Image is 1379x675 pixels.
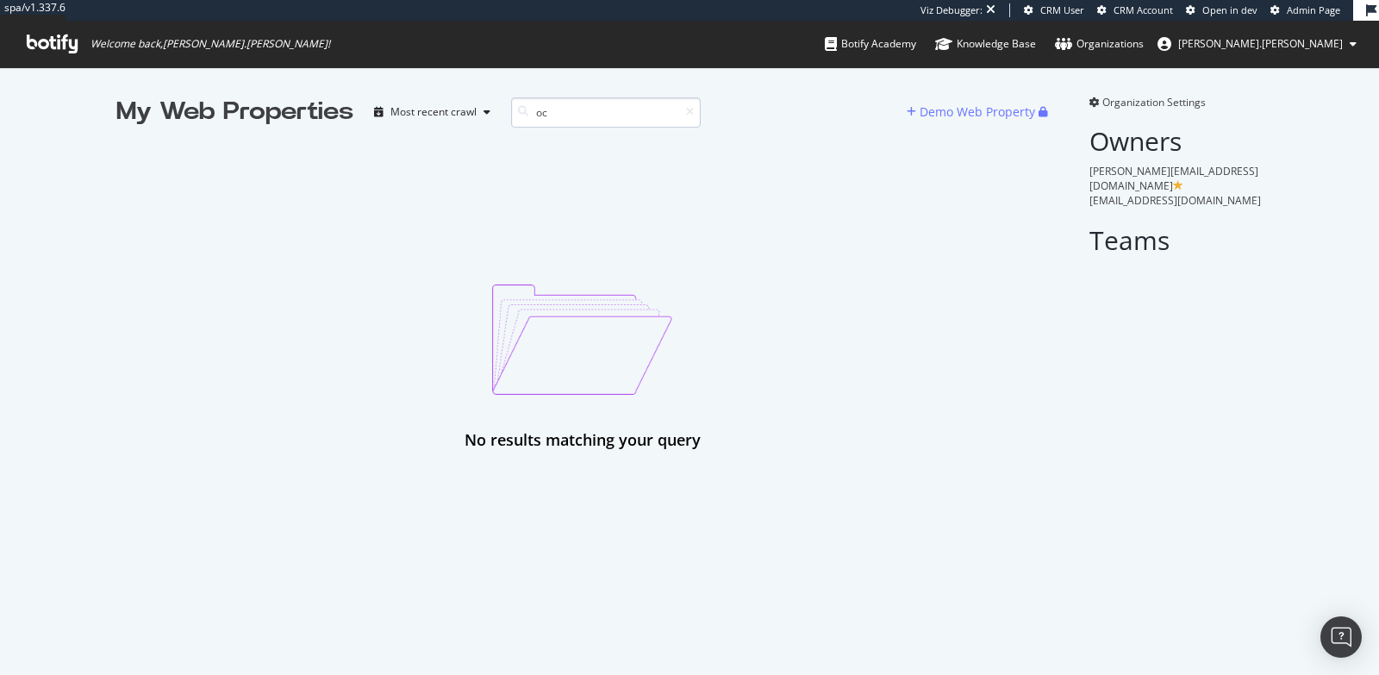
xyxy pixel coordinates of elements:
a: CRM Account [1097,3,1173,17]
a: Knowledge Base [935,21,1036,67]
a: Botify Academy [825,21,916,67]
span: Organization Settings [1102,95,1206,109]
h2: Owners [1089,127,1263,155]
div: Organizations [1055,35,1144,53]
h2: Teams [1089,226,1263,254]
div: My Web Properties [116,95,353,129]
div: Open Intercom Messenger [1320,616,1362,658]
span: CRM Account [1114,3,1173,16]
div: Demo Web Property [920,103,1035,121]
button: Demo Web Property [907,98,1039,126]
button: Most recent crawl [367,98,497,126]
div: No results matching your query [465,429,701,452]
span: CRM User [1040,3,1084,16]
div: Knowledge Base [935,35,1036,53]
div: Botify Academy [825,35,916,53]
span: emma.mcgillis [1178,36,1343,51]
a: Demo Web Property [907,104,1039,119]
div: Most recent crawl [390,107,477,117]
span: Admin Page [1287,3,1340,16]
a: Organizations [1055,21,1144,67]
span: Open in dev [1202,3,1257,16]
span: [PERSON_NAME][EMAIL_ADDRESS][DOMAIN_NAME] [1089,164,1258,193]
button: [PERSON_NAME].[PERSON_NAME] [1144,30,1370,58]
a: Open in dev [1186,3,1257,17]
input: Search [511,97,701,128]
div: Viz Debugger: [920,3,983,17]
span: [EMAIL_ADDRESS][DOMAIN_NAME] [1089,193,1261,208]
a: CRM User [1024,3,1084,17]
a: Admin Page [1270,3,1340,17]
img: emptyProjectImage [492,284,672,395]
span: Welcome back, [PERSON_NAME].[PERSON_NAME] ! [90,37,330,51]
